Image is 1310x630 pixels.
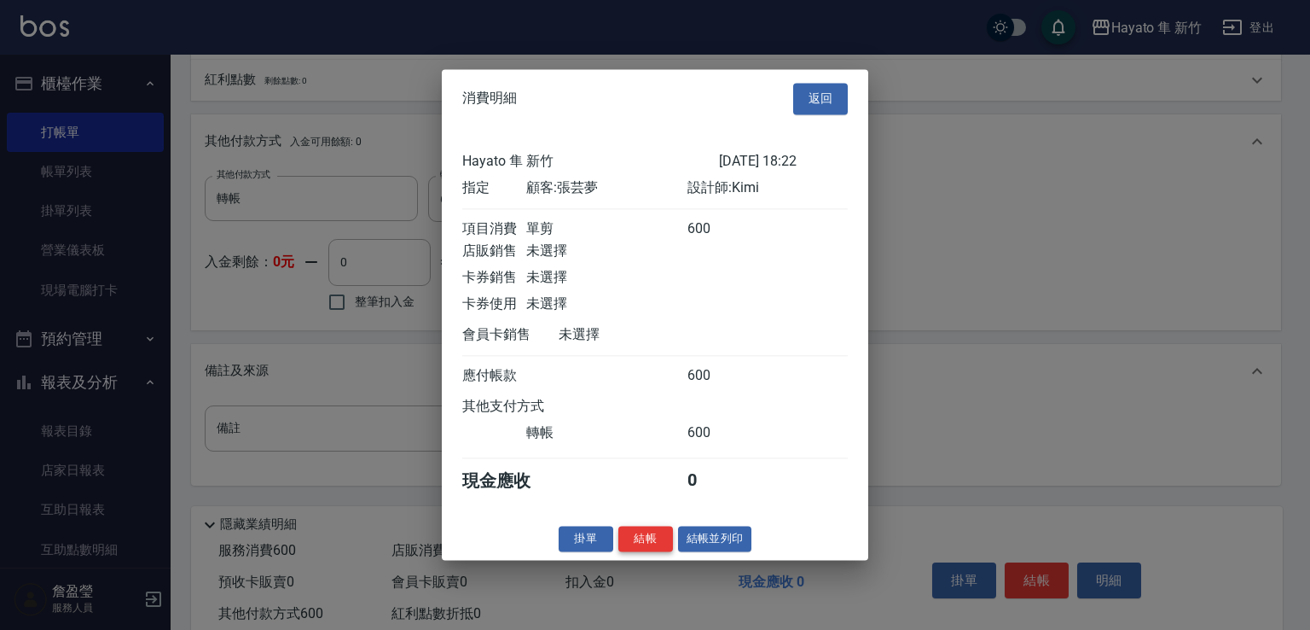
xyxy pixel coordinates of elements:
div: 未選擇 [526,242,687,260]
div: 卡券銷售 [462,269,526,287]
div: 現金應收 [462,470,559,493]
div: 卡券使用 [462,295,526,313]
div: 未選擇 [526,295,687,313]
div: Hayato 隼 新竹 [462,153,719,171]
div: 轉帳 [526,424,687,442]
div: [DATE] 18:22 [719,153,848,171]
div: 項目消費 [462,220,526,238]
div: 600 [687,424,751,442]
div: 會員卡銷售 [462,326,559,344]
div: 600 [687,367,751,385]
button: 返回 [793,83,848,114]
div: 單剪 [526,220,687,238]
div: 未選擇 [526,269,687,287]
div: 0 [687,470,751,493]
button: 結帳 [618,526,673,552]
div: 指定 [462,179,526,197]
div: 顧客: 張芸夢 [526,179,687,197]
div: 店販銷售 [462,242,526,260]
span: 消費明細 [462,90,517,108]
button: 掛單 [559,526,613,552]
div: 600 [687,220,751,238]
div: 未選擇 [559,326,719,344]
div: 應付帳款 [462,367,526,385]
div: 其他支付方式 [462,398,591,416]
button: 結帳並列印 [678,526,752,552]
div: 設計師: Kimi [687,179,848,197]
